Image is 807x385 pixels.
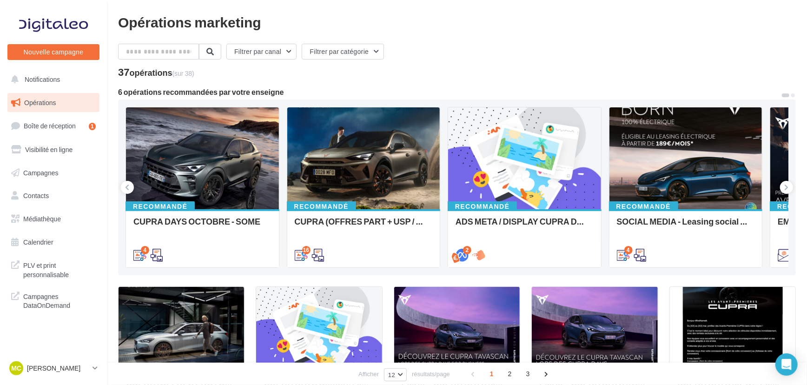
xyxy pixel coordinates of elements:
div: Open Intercom Messenger [775,353,798,376]
p: [PERSON_NAME] [27,364,89,373]
div: Recommandé [287,201,356,212]
span: (sur 38) [172,69,194,77]
div: 6 opérations recommandées par votre enseigne [118,88,781,96]
button: Filtrer par catégorie [302,44,384,60]
div: Recommandé [126,201,195,212]
span: 3 [521,366,536,381]
span: résultats/page [412,370,450,378]
span: Visibilité en ligne [25,146,73,153]
a: Médiathèque [6,209,101,229]
span: Boîte de réception [24,122,76,130]
div: 37 [118,67,194,77]
a: Opérations [6,93,101,113]
div: 4 [624,246,633,254]
div: 1 [89,123,96,130]
div: 16 [302,246,311,254]
a: PLV et print personnalisable [6,255,101,283]
div: CUPRA DAYS OCTOBRE - SOME [133,217,271,235]
div: opérations [129,68,194,77]
span: MC [11,364,21,373]
span: Campagnes [23,168,59,176]
span: Contacts [23,192,49,199]
span: Calendrier [23,238,53,246]
a: Visibilité en ligne [6,140,101,159]
button: Notifications [6,70,98,89]
span: Opérations [24,99,56,106]
span: 1 [484,366,499,381]
a: Boîte de réception1 [6,116,101,136]
span: Médiathèque [23,215,61,223]
span: 12 [388,371,395,378]
span: 2 [503,366,517,381]
button: 12 [384,368,407,381]
div: SOCIAL MEDIA - Leasing social électrique - CUPRA Born [617,217,755,235]
a: Campagnes [6,163,101,183]
div: Opérations marketing [118,15,796,29]
div: Recommandé [609,201,678,212]
div: 4 [141,246,149,254]
span: Afficher [358,370,379,378]
div: ADS META / DISPLAY CUPRA DAYS [DATE] [456,217,594,235]
span: Campagnes DataOnDemand [23,290,96,310]
div: 2 [463,246,471,254]
span: PLV et print personnalisable [23,259,96,279]
span: Notifications [25,75,60,83]
div: Recommandé [448,201,517,212]
button: Filtrer par canal [226,44,297,60]
a: MC [PERSON_NAME] [7,359,99,377]
a: Campagnes DataOnDemand [6,286,101,314]
button: Nouvelle campagne [7,44,99,60]
div: CUPRA (OFFRES PART + USP / OCT) - SOCIAL MEDIA [295,217,433,235]
a: Contacts [6,186,101,206]
a: Calendrier [6,232,101,252]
